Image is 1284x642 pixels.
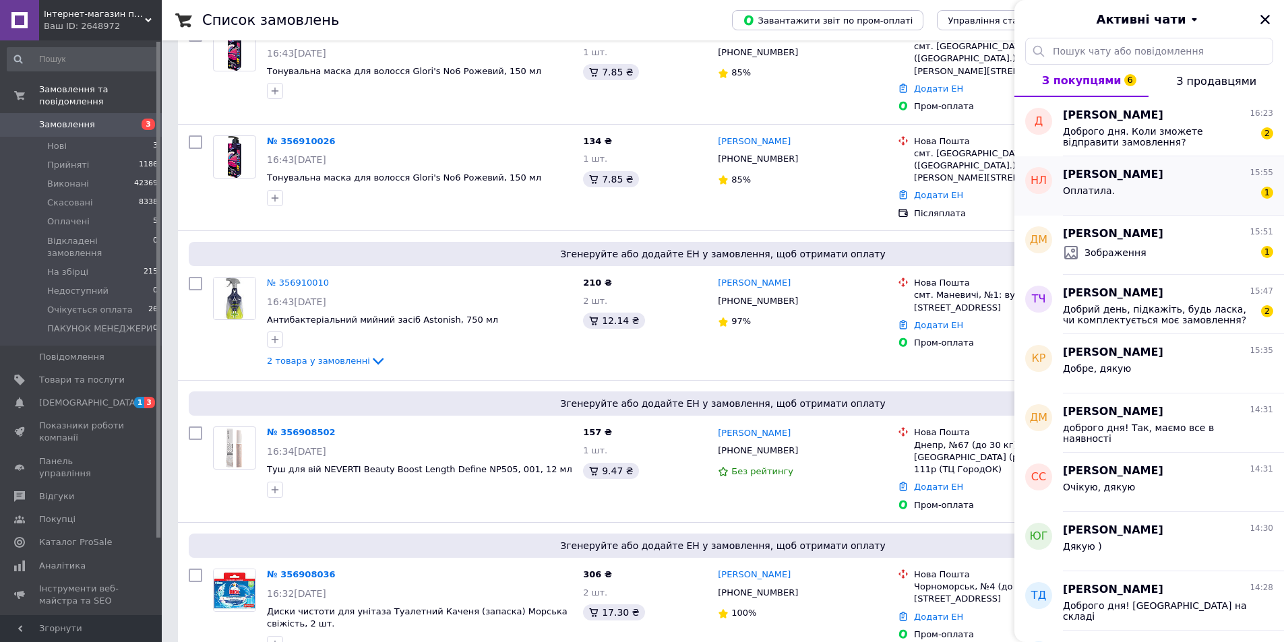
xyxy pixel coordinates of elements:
[1250,108,1273,119] span: 16:23
[914,207,1103,220] div: Післяплата
[718,135,791,148] a: [PERSON_NAME]
[267,66,541,76] a: Тонувальна маска для волосся Glori's No6 Рожевий, 150 мл
[267,464,572,474] a: Туш для вій NEVERTI Beauty Boost Length Define NP505, 001, 12 мл
[7,47,159,71] input: Пошук
[914,569,1103,581] div: Нова Пошта
[44,8,145,20] span: Інтернет-магазин підгузників та побутової хімії VIKI Home
[718,587,798,598] span: [PHONE_NUMBER]
[267,446,326,457] span: 16:34[DATE]
[1014,571,1284,631] button: ТД[PERSON_NAME]14:28Доброго дня! [GEOGRAPHIC_DATA] на складі
[1176,75,1256,88] span: З продавцями
[914,148,1103,185] div: смт. [GEOGRAPHIC_DATA] ([GEOGRAPHIC_DATA].), №1: вул. [PERSON_NAME][STREET_ADDRESS]
[1250,286,1273,297] span: 15:47
[1084,246,1147,259] span: Зображення
[39,84,162,108] span: Замовлення та повідомлення
[39,490,74,503] span: Відгуки
[583,463,638,479] div: 9.47 ₴
[194,539,1252,552] span: Згенеруйте або додайте ЕН у замовлення, щоб отримати оплату
[267,172,541,183] span: Тонувальна маска для волосся Glori's No6 Рожевий, 150 мл
[731,466,793,476] span: Без рейтингу
[583,296,607,306] span: 2 шт.
[39,455,125,480] span: Панель управління
[583,171,638,187] div: 7.85 ₴
[267,356,386,366] a: 2 товара у замовленні
[47,266,88,278] span: На збірці
[1014,156,1284,216] button: НЛ[PERSON_NAME]15:55Оплатила.1
[1250,167,1273,179] span: 15:55
[731,316,751,326] span: 97%
[1063,463,1163,479] span: [PERSON_NAME]
[267,606,568,629] a: Диски чистоти для унітаза Туалетний Каченя (запаска) Морська свіжість, 2 шт.
[1250,404,1273,416] span: 14:31
[139,197,158,209] span: 8338
[1042,74,1122,87] span: З покупцями
[39,119,95,131] span: Замовлення
[1035,114,1043,129] span: Д
[39,397,139,409] span: [DEMOGRAPHIC_DATA]
[1030,410,1047,426] span: ДМ
[39,513,75,525] span: Покупці
[47,197,93,209] span: Скасовані
[583,445,607,455] span: 1 шт.
[44,20,162,32] div: Ваш ID: 2648972
[1014,97,1284,156] button: Д[PERSON_NAME]16:23Доброго дня. Коли зможете відправити замовлення?2
[214,569,255,611] img: Фото товару
[39,536,112,548] span: Каталог ProSale
[1063,126,1254,148] span: Доброго дня. Коли зможете відправити замовлення?
[1063,185,1115,196] span: Оплатила.
[1063,404,1163,420] span: [PERSON_NAME]
[153,216,158,228] span: 5
[1063,363,1131,374] span: Добре, дякую
[1063,482,1135,492] span: Очікую, дякую
[39,583,125,607] span: Інструменти веб-майстра та SEO
[1124,74,1136,86] span: 6
[1261,127,1273,139] span: 2
[583,604,644,620] div: 17.30 ₴
[1096,11,1186,28] span: Активні чати
[1063,600,1254,622] span: Доброго дня! [GEOGRAPHIC_DATA] на складі
[1250,523,1273,534] span: 14:30
[134,397,145,408] span: 1
[583,136,612,146] span: 134 ₴
[194,247,1252,261] span: Згенеруйте або додайте ЕН у замовлення, щоб отримати оплату
[267,154,326,165] span: 16:43[DATE]
[1029,529,1047,544] span: ЮГ
[134,178,158,190] span: 42369
[914,320,963,330] a: Додати ЕН
[718,569,791,581] a: [PERSON_NAME]
[914,190,963,200] a: Додати ЕН
[1261,187,1273,199] span: 1
[718,296,798,306] span: [PHONE_NUMBER]
[914,40,1103,77] div: смт. [GEOGRAPHIC_DATA] ([GEOGRAPHIC_DATA].), №1: вул. [PERSON_NAME][STREET_ADDRESS]
[1063,422,1254,444] span: доброго дня! Так, маємо все в наявності
[1030,232,1047,248] span: ДМ
[39,374,125,386] span: Товари та послуги
[214,427,255,469] img: Фото товару
[1031,173,1047,189] span: НЛ
[47,304,133,316] span: Очікується оплата
[583,427,612,437] span: 157 ₴
[743,14,913,26] span: Завантажити звіт по пром-оплаті
[1014,334,1284,393] button: КР[PERSON_NAME]15:35Добре, дякую
[914,629,1103,641] div: Пром-оплата
[139,159,158,171] span: 1186
[267,569,336,579] a: № 356908036
[47,159,89,171] span: Прийняті
[583,47,607,57] span: 1 шт.
[731,67,751,77] span: 85%
[914,277,1103,289] div: Нова Пошта
[267,315,498,325] a: Антибактеріальний мийний засіб Astonish, 750 мл
[142,119,155,130] span: 3
[583,64,638,80] div: 7.85 ₴
[1149,65,1284,97] button: З продавцями
[914,84,963,94] a: Додати ЕН
[914,499,1103,511] div: Пром-оплата
[148,304,158,316] span: 26
[1063,226,1163,242] span: [PERSON_NAME]
[914,581,1103,605] div: Чорноморськ, №4 (до 200 кг): вул. [STREET_ADDRESS]
[214,29,255,71] img: Фото товару
[914,135,1103,148] div: Нова Пошта
[1250,345,1273,356] span: 15:35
